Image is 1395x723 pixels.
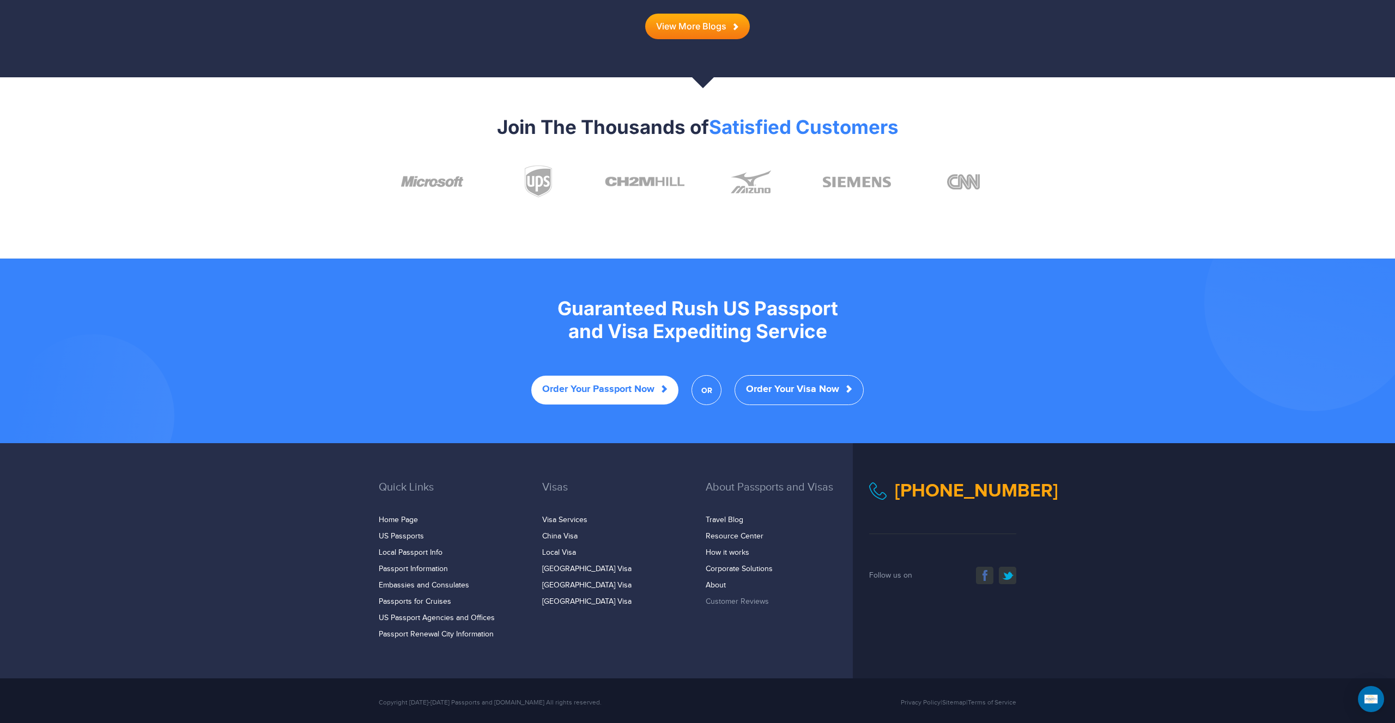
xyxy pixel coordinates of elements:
[371,697,806,707] div: Copyright [DATE]-[DATE] Passports and [DOMAIN_NAME] All rights reserved.
[542,597,632,606] a: [GEOGRAPHIC_DATA] Visa
[706,565,773,573] a: Corporate Solutions
[735,375,864,405] a: Order Your Visa Now
[379,630,494,639] a: Passport Renewal City Information
[706,516,743,524] a: Travel Blog
[645,14,750,39] a: View More Blogs
[895,480,1058,502] a: [PHONE_NUMBER]
[542,581,632,590] a: [GEOGRAPHIC_DATA] Visa
[999,567,1016,584] a: twitter
[692,375,721,405] span: OR
[706,532,763,541] a: Resource Center
[379,548,442,557] a: Local Passport Info
[706,481,853,510] h3: About Passports and Visas
[379,115,1016,138] h2: Join The Thousands of
[542,516,587,524] a: Visa Services
[542,532,578,541] a: China Visa
[379,597,451,606] a: Passports for Cruises
[869,571,912,580] span: Follow us on
[379,516,418,524] a: Home Page
[968,699,1016,706] a: Terms of Service
[976,567,993,584] a: facebook
[379,532,424,541] a: US Passports
[379,565,448,573] a: Passport Information
[542,481,689,510] h3: Visas
[806,697,1024,707] div: | |
[706,597,769,606] a: Customer Reviews
[542,565,632,573] a: [GEOGRAPHIC_DATA] Visa
[1358,686,1384,712] div: Open Intercom Messenger
[531,376,678,405] a: Order Your Passport Now
[901,699,941,706] a: Privacy Policy
[379,581,469,590] a: Embassies and Consulates
[379,297,1016,342] h2: Guaranteed Rush US Passport and Visa Expediting Service
[709,115,899,138] span: Satisfied Customers
[379,614,495,622] a: US Passport Agencies and Offices
[542,548,576,557] a: Local Visa
[706,548,749,557] a: How it works
[706,581,726,590] a: About
[379,481,526,510] h3: Quick Links
[942,699,966,706] a: Sitemap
